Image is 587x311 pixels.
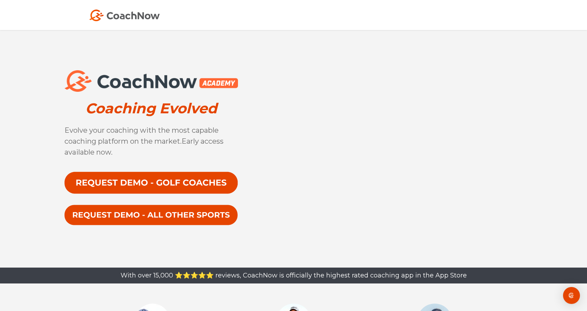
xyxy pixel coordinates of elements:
[563,287,580,304] div: Open Intercom Messenger
[65,204,238,226] img: Request a CoachNow Academy Demo for All Other Sports
[89,10,160,21] img: Coach Now
[65,137,224,156] span: Early access available now.
[121,271,467,279] span: With over 15,000 ⭐️⭐️⭐️⭐️⭐️ reviews, CoachNow is officially the highest rated coaching app in the...
[65,172,238,194] img: Request a CoachNow Academy Demo for Golf Coaches
[266,69,523,216] iframe: YouTube video player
